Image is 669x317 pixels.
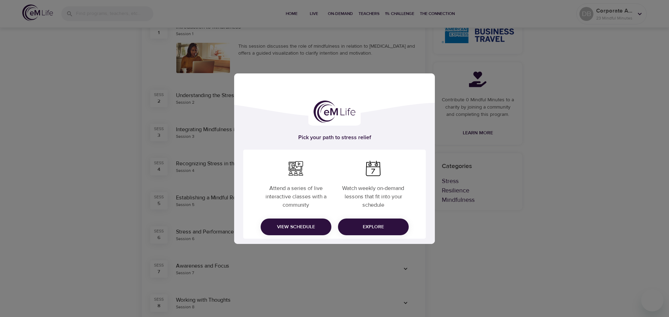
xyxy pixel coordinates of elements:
span: View Schedule [266,223,326,231]
h5: Pick your path to stress relief [243,134,426,141]
p: Watch weekly on-demand lessons that fit into your schedule [336,179,410,212]
button: View Schedule [261,219,331,235]
img: logo [314,101,355,123]
span: Explore [344,223,403,231]
button: Explore [338,219,409,235]
img: webimar.png [288,161,303,176]
p: Attend a series of live interactive classes with a community [259,179,333,212]
img: week.png [366,161,381,176]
